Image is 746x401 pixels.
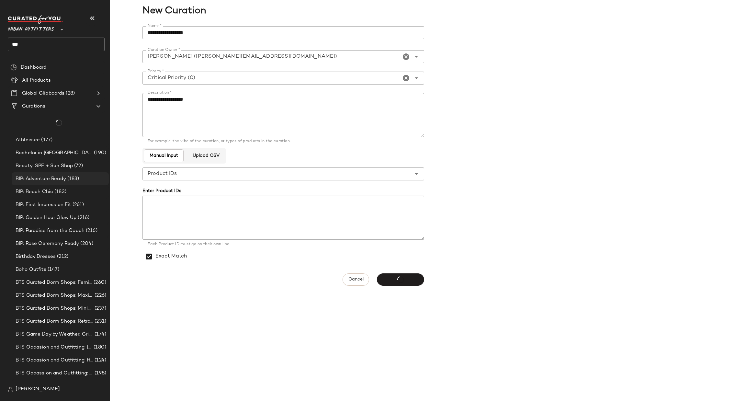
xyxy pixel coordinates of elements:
[92,279,106,286] span: (260)
[22,77,51,84] span: All Products
[144,149,184,162] button: Manual Input
[79,240,93,247] span: (204)
[92,344,106,351] span: (180)
[16,136,40,144] span: Athleisure
[16,227,85,235] span: BIP: Paradise from the Couch
[402,74,410,82] i: Clear Priority *
[110,4,742,18] span: New Curation
[413,74,420,82] i: Open
[16,214,76,222] span: BIP: Golden Hour Glow Up
[148,170,177,178] span: Product IDs
[16,253,56,260] span: Birthday Dresses
[8,15,63,24] img: cfy_white_logo.C9jOOHJF.svg
[22,103,45,110] span: Curations
[402,53,410,61] i: Clear Curation Owner *
[16,357,93,364] span: BTS Occasion and Outfitting: Homecoming Dresses
[73,162,83,170] span: (72)
[16,162,73,170] span: Beauty: SPF + Sun Shop
[142,188,424,194] div: Enter Product IDs
[93,318,106,325] span: (231)
[187,149,224,162] button: Upload CSV
[10,64,17,71] img: svg%3e
[71,201,84,209] span: (261)
[93,149,106,157] span: (190)
[16,201,71,209] span: BIP: First Impression Fit
[8,22,54,34] span: Urban Outfitters
[16,318,93,325] span: BTS Curated Dorm Shops: Retro+ Boho
[93,357,106,364] span: (124)
[64,90,75,97] span: (28)
[8,387,13,392] img: svg%3e
[93,292,106,299] span: (226)
[53,188,66,196] span: (183)
[66,175,79,183] span: (183)
[16,331,93,338] span: BTS Game Day by Weather: Crisp & Cozy
[94,383,106,390] span: (219)
[16,344,92,351] span: BTS Occasion and Outfitting: [PERSON_NAME] to Party
[343,273,369,286] button: Cancel
[155,247,187,266] label: Exact Match
[16,292,93,299] span: BTS Curated Dorm Shops: Maximalist
[149,153,178,158] span: Manual Input
[16,279,92,286] span: BTS Curated Dorm Shops: Feminine
[148,242,419,247] div: Each Product ID must go on their own line
[21,64,46,71] span: Dashboard
[413,53,420,61] i: Open
[85,227,97,235] span: (216)
[93,370,106,377] span: (198)
[22,90,64,97] span: Global Clipboards
[148,140,419,143] div: For example, the vibe of the curation, or types of products in the curation.
[16,266,46,273] span: Boho Outfits
[348,277,364,282] span: Cancel
[46,266,60,273] span: (147)
[16,149,93,157] span: Bachelor in [GEOGRAPHIC_DATA]: LP
[93,331,106,338] span: (174)
[16,175,66,183] span: BIP: Adventure Ready
[16,385,60,393] span: [PERSON_NAME]
[56,253,68,260] span: (212)
[16,240,79,247] span: BIP: Rose Ceremony Ready
[76,214,89,222] span: (216)
[16,305,93,312] span: BTS Curated Dorm Shops: Minimalist
[40,136,52,144] span: (177)
[16,188,53,196] span: BIP: Beach Chic
[16,370,93,377] span: BTS Occassion and Outfitting: Campus Lounge
[192,153,219,158] span: Upload CSV
[93,305,106,312] span: (237)
[16,383,94,390] span: BTS Occassion and Outfitting: First Day Fits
